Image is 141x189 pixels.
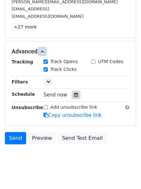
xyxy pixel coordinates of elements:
[98,58,123,65] label: UTM Codes
[50,58,78,65] label: Track Opens
[5,132,26,144] a: Send
[12,79,28,84] strong: Filters
[50,104,97,111] label: Add unsubscribe link
[12,23,39,31] a: +27 more
[12,59,33,64] strong: Tracking
[12,14,84,19] small: [EMAIL_ADDRESS][DOMAIN_NAME]
[109,158,141,189] iframe: Chat Widget
[12,92,35,97] strong: Schedule
[12,48,129,55] h5: Advanced
[12,6,49,11] small: [EMAIL_ADDRESS]
[12,105,43,110] strong: Unsubscribe
[50,66,77,73] label: Track Clicks
[44,92,67,98] span: Send now
[58,132,107,144] a: Send Test Email
[28,132,56,144] a: Preview
[44,112,102,118] a: Copy unsubscribe link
